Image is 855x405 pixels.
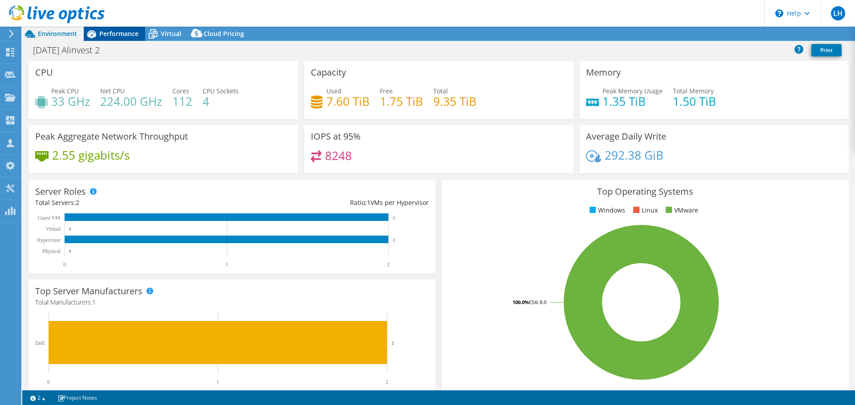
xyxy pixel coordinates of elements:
div: Ratio: VMs per Hypervisor [232,198,429,208]
li: Windows [587,205,625,215]
span: Net CPU [100,87,125,95]
text: Guest VM [38,215,60,221]
text: 0 [47,379,50,385]
h4: 33 GHz [51,96,90,106]
span: Used [326,87,342,95]
h3: Average Daily Write [586,132,666,141]
a: Print [811,44,842,56]
text: Virtual [46,226,61,232]
h4: 112 [172,96,192,106]
h1: [DATE] Alinvest 2 [29,45,114,55]
span: Cloud Pricing [204,29,244,38]
span: 1 [367,198,370,207]
h3: Server Roles [35,187,86,196]
li: VMware [664,205,698,215]
h4: 8248 [325,151,352,160]
span: Peak CPU [51,87,79,95]
span: Cores [172,87,189,95]
text: 0 [69,249,71,253]
h4: 224.00 GHz [100,96,162,106]
span: Performance [99,29,138,38]
h4: 7.60 TiB [326,96,370,106]
span: Peak Memory Usage [603,87,663,95]
text: 0 [69,227,71,231]
text: 2 [393,238,395,242]
a: 2 [24,392,52,403]
span: 1 [92,298,96,306]
h4: 1.35 TiB [603,96,663,106]
span: CPU Sockets [203,87,239,95]
h4: 9.35 TiB [433,96,476,106]
text: 0 [63,261,66,268]
h3: Top Server Manufacturers [35,286,142,296]
text: Hypervisor [37,237,61,243]
h3: Capacity [311,68,346,77]
a: Project Notes [51,392,103,403]
h3: Top Operating Systems [448,187,842,196]
span: Total [433,87,448,95]
span: LH [831,6,845,20]
tspan: 100.0% [513,299,529,305]
div: Total Servers: [35,198,232,208]
text: Physical [42,248,61,254]
text: 2 [393,216,395,220]
h3: Peak Aggregate Network Throughput [35,132,188,141]
h3: IOPS at 95% [311,132,361,141]
span: Total Memory [673,87,714,95]
span: Environment [38,29,77,38]
span: 2 [76,198,79,207]
h4: 2.55 gigabits/s [52,150,130,160]
text: 1 [216,379,219,385]
text: Dell [35,340,45,346]
text: 2 [386,379,388,385]
span: Free [380,87,393,95]
text: 2 [387,261,390,268]
span: Virtual [161,29,181,38]
h4: 4 [203,96,239,106]
h4: 292.38 GiB [605,150,664,160]
h4: 1.75 TiB [380,96,423,106]
h3: CPU [35,68,53,77]
h4: 1.50 TiB [673,96,716,106]
svg: \n [775,9,783,17]
li: Linux [631,205,658,215]
tspan: ESXi 8.0 [529,299,546,305]
h3: Memory [586,68,621,77]
text: 1 [225,261,228,268]
h4: Total Manufacturers: [35,297,429,307]
text: 2 [391,340,394,345]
